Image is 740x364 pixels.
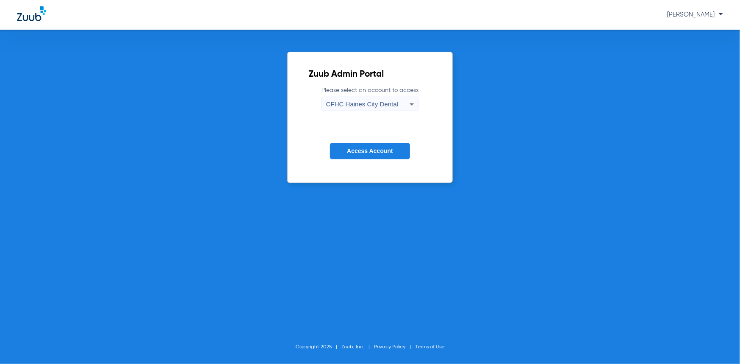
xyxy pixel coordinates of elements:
iframe: Chat Widget [698,323,740,364]
a: Terms of Use [415,345,444,350]
img: Zuub Logo [17,6,46,21]
button: Access Account [330,143,410,159]
span: Access Account [347,147,393,154]
li: Zuub, Inc. [341,343,374,351]
li: Copyright 2025 [296,343,341,351]
span: CFHC Haines City Dental [326,100,398,108]
a: Privacy Policy [374,345,405,350]
label: Please select an account to access [321,86,419,111]
span: [PERSON_NAME] [667,11,723,18]
h2: Zuub Admin Portal [309,70,431,79]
